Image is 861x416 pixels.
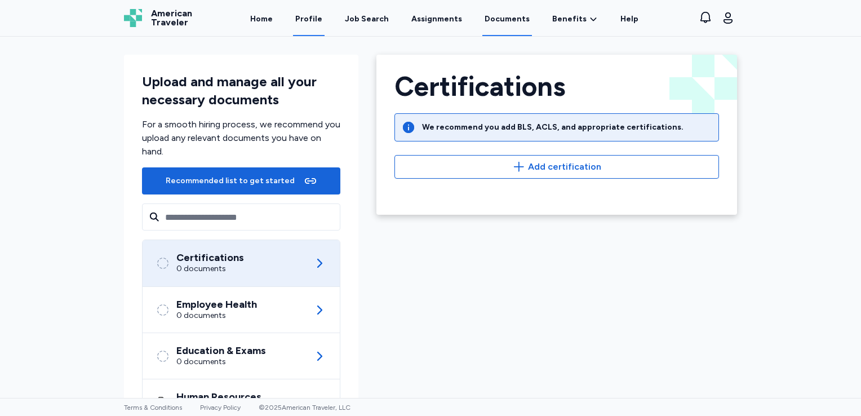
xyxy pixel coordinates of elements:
[552,14,598,25] a: Benefits
[124,404,182,411] a: Terms & Conditions
[528,160,601,174] span: Add certification
[176,263,244,275] div: 0 documents
[176,345,266,356] div: Education & Exams
[176,299,257,310] div: Employee Health
[124,9,142,27] img: Logo
[482,1,532,36] a: Documents
[142,167,340,194] button: Recommended list to get started
[394,73,719,100] div: Certifications
[176,356,266,368] div: 0 documents
[176,310,257,321] div: 0 documents
[166,175,295,187] div: Recommended list to get started
[345,14,389,25] div: Job Search
[552,14,587,25] span: Benefits
[394,155,719,179] button: Add certification
[176,252,244,263] div: Certifications
[142,73,340,109] div: Upload and manage all your necessary documents
[422,122,684,133] div: We recommend you add BLS, ACLS, and appropriate certifications.
[142,118,340,158] div: For a smooth hiring process, we recommend you upload any relevant documents you have on hand.
[200,404,241,411] a: Privacy Policy
[176,391,261,402] div: Human Resources
[151,9,192,27] span: American Traveler
[293,1,325,36] a: Profile
[259,404,350,411] span: © 2025 American Traveler, LLC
